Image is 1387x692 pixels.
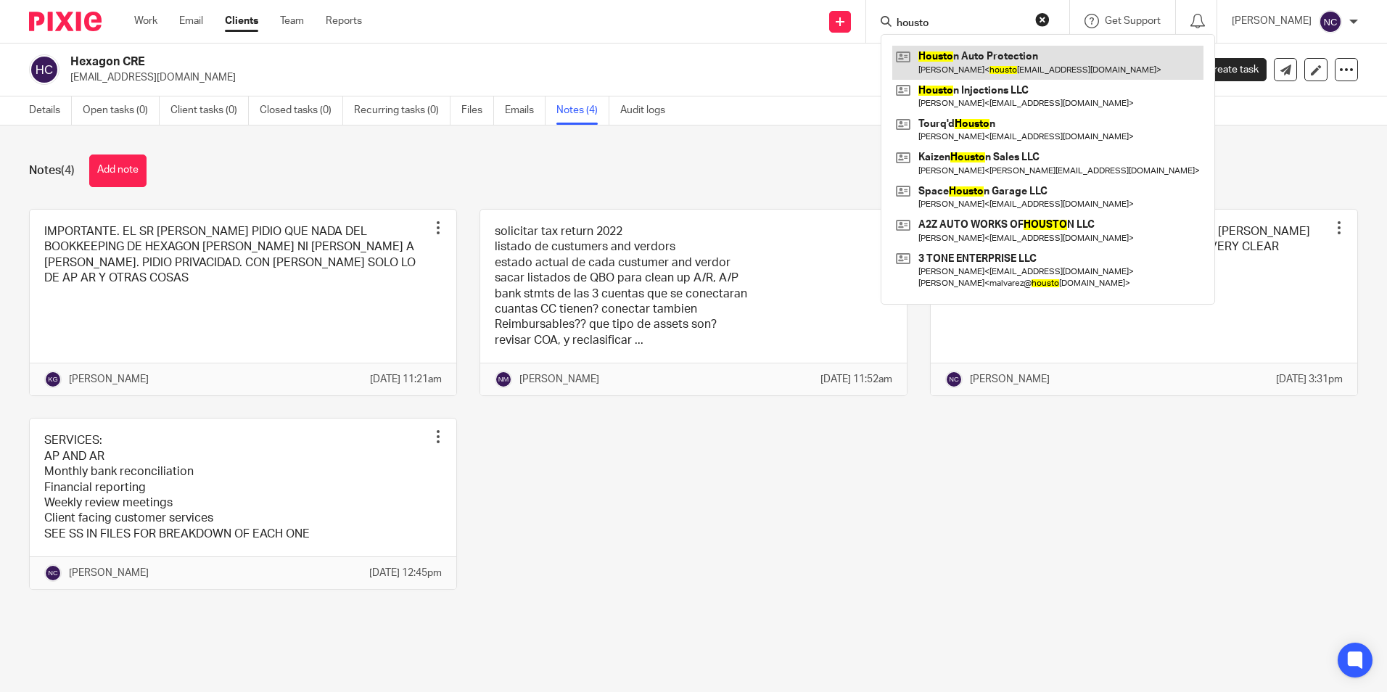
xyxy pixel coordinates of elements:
[519,372,599,387] p: [PERSON_NAME]
[461,96,494,125] a: Files
[280,14,304,28] a: Team
[1276,372,1343,387] p: [DATE] 3:31pm
[556,96,609,125] a: Notes (4)
[70,70,1161,85] p: [EMAIL_ADDRESS][DOMAIN_NAME]
[820,372,892,387] p: [DATE] 11:52am
[369,566,442,580] p: [DATE] 12:45pm
[970,372,1050,387] p: [PERSON_NAME]
[29,12,102,31] img: Pixie
[134,14,157,28] a: Work
[895,17,1026,30] input: Search
[69,566,149,580] p: [PERSON_NAME]
[326,14,362,28] a: Reports
[354,96,450,125] a: Recurring tasks (0)
[505,96,546,125] a: Emails
[1182,58,1267,81] a: Create task
[1319,10,1342,33] img: svg%3E
[370,372,442,387] p: [DATE] 11:21am
[44,371,62,388] img: svg%3E
[29,163,75,178] h1: Notes
[83,96,160,125] a: Open tasks (0)
[1035,12,1050,27] button: Clear
[70,54,942,70] h2: Hexagon CRE
[945,371,963,388] img: svg%3E
[61,165,75,176] span: (4)
[225,14,258,28] a: Clients
[179,14,203,28] a: Email
[29,96,72,125] a: Details
[44,564,62,582] img: svg%3E
[89,155,147,187] button: Add note
[620,96,676,125] a: Audit logs
[1232,14,1312,28] p: [PERSON_NAME]
[260,96,343,125] a: Closed tasks (0)
[69,372,149,387] p: [PERSON_NAME]
[170,96,249,125] a: Client tasks (0)
[29,54,59,85] img: svg%3E
[495,371,512,388] img: svg%3E
[1105,16,1161,26] span: Get Support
